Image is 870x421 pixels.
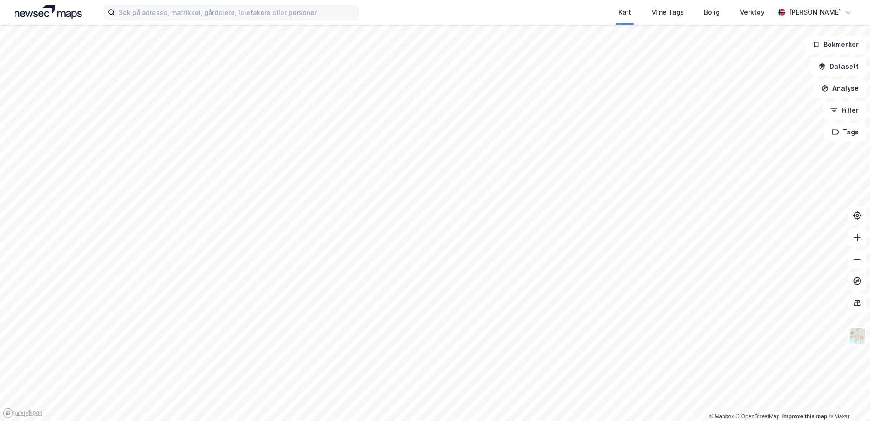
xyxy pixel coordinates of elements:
iframe: Chat Widget [824,377,870,421]
div: Kart [618,7,631,18]
div: Mine Tags [651,7,684,18]
div: [PERSON_NAME] [789,7,841,18]
img: logo.a4113a55bc3d86da70a041830d287a7e.svg [15,5,82,19]
input: Søk på adresse, matrikkel, gårdeiere, leietakere eller personer [115,5,358,19]
div: Verktøy [740,7,764,18]
div: Bolig [704,7,720,18]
